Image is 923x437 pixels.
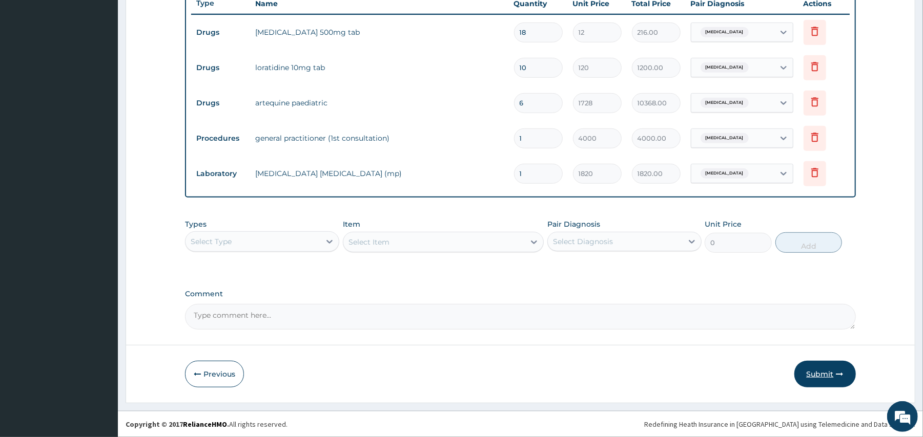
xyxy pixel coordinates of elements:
[775,232,843,253] button: Add
[794,361,856,387] button: Submit
[168,5,193,30] div: Minimize live chat window
[705,219,742,229] label: Unit Price
[191,236,232,247] div: Select Type
[644,419,915,429] div: Redefining Heath Insurance in [GEOGRAPHIC_DATA] using Telemedicine and Data Science!
[701,62,749,73] span: [MEDICAL_DATA]
[343,219,360,229] label: Item
[191,94,250,113] td: Drugs
[250,163,508,184] td: [MEDICAL_DATA] [MEDICAL_DATA] (mp)
[553,236,613,247] div: Select Diagnosis
[53,57,172,71] div: Chat with us now
[191,23,250,42] td: Drugs
[701,27,749,37] span: [MEDICAL_DATA]
[59,129,141,232] span: We're online!
[5,279,195,315] textarea: Type your message and hit 'Enter'
[250,93,508,113] td: artequine paediatric
[185,290,855,298] label: Comment
[250,128,508,148] td: general practitioner (1st consultation)
[191,164,250,183] td: Laboratory
[185,361,244,387] button: Previous
[118,411,923,437] footer: All rights reserved.
[250,22,508,42] td: [MEDICAL_DATA] 500mg tab
[547,219,600,229] label: Pair Diagnosis
[185,220,207,229] label: Types
[701,168,749,179] span: [MEDICAL_DATA]
[126,420,229,429] strong: Copyright © 2017 .
[191,129,250,148] td: Procedures
[183,420,227,429] a: RelianceHMO
[250,57,508,78] td: loratidine 10mg tab
[701,98,749,108] span: [MEDICAL_DATA]
[191,58,250,77] td: Drugs
[701,133,749,143] span: [MEDICAL_DATA]
[19,51,42,77] img: d_794563401_company_1708531726252_794563401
